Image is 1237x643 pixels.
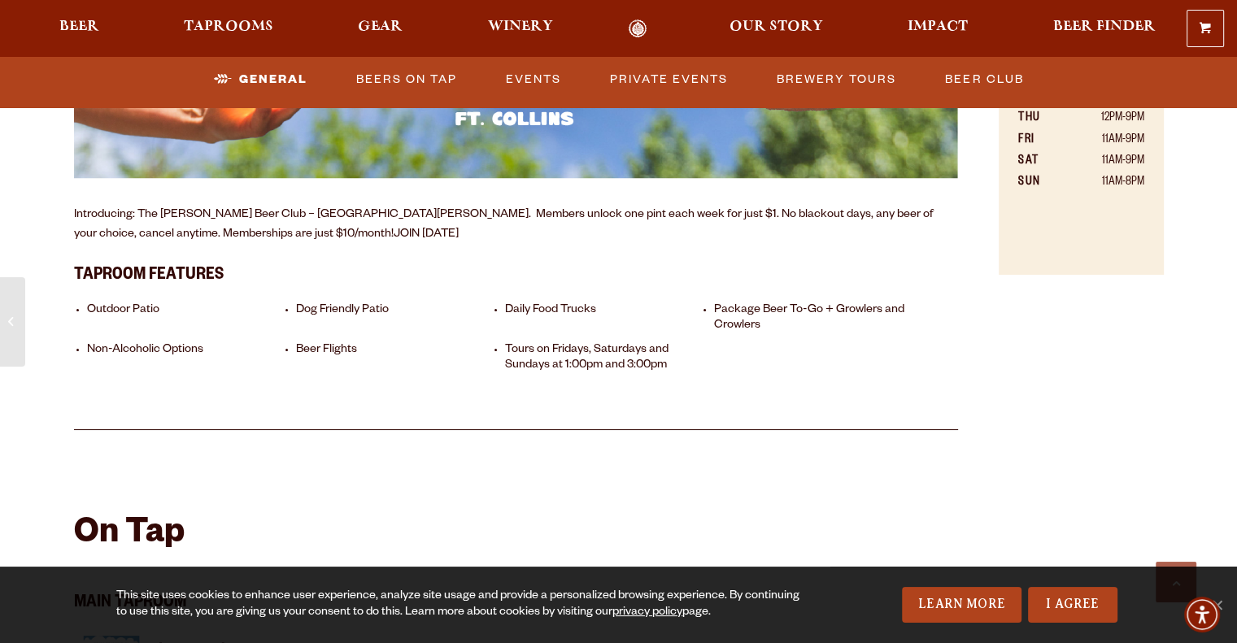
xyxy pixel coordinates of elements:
[1018,130,1063,151] th: FRI
[612,606,682,619] a: privacy policy
[1028,587,1117,623] a: I Agree
[173,20,284,38] a: Taprooms
[719,20,834,38] a: Our Story
[477,20,564,38] a: Winery
[1063,108,1143,129] td: 12PM-9PM
[350,61,464,98] a: Beers on Tap
[358,20,403,33] span: Gear
[296,343,497,374] li: Beer Flights
[87,303,288,334] li: Outdoor Patio
[1018,151,1063,172] th: SAT
[296,303,497,334] li: Dog Friendly Patio
[939,61,1030,98] a: Beer Club
[74,516,185,555] h2: On Tap
[1156,562,1196,602] a: Scroll to top
[505,303,706,334] li: Daily Food Trucks
[908,20,968,33] span: Impact
[505,343,706,374] li: Tours on Fridays, Saturdays and Sundays at 1:00pm and 3:00pm
[730,20,823,33] span: Our Story
[897,20,978,38] a: Impact
[714,303,915,334] li: Package Beer To-Go + Growlers and Crowlers
[49,20,110,38] a: Beer
[1184,597,1220,632] div: Accessibility Menu
[608,20,669,38] a: Odell Home
[1063,172,1143,193] td: 11AM-8PM
[1018,108,1063,129] th: THU
[347,20,413,38] a: Gear
[394,228,459,241] a: JOIN [DATE]
[1063,151,1143,172] td: 11AM-9PM
[116,589,810,621] div: This site uses cookies to enhance user experience, analyze site usage and provide a personalized ...
[74,206,959,245] p: Introducing: The [PERSON_NAME] Beer Club – [GEOGRAPHIC_DATA][PERSON_NAME]. Members unlock one pin...
[1042,20,1165,38] a: Beer Finder
[902,587,1021,623] a: Learn More
[87,343,288,374] li: Non-Alcoholic Options
[59,20,99,33] span: Beer
[184,20,273,33] span: Taprooms
[603,61,734,98] a: Private Events
[74,256,959,290] h3: Taproom Features
[488,20,553,33] span: Winery
[499,61,568,98] a: Events
[1052,20,1155,33] span: Beer Finder
[1018,172,1063,193] th: SUN
[207,61,314,98] a: General
[770,61,903,98] a: Brewery Tours
[1063,130,1143,151] td: 11AM-9PM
